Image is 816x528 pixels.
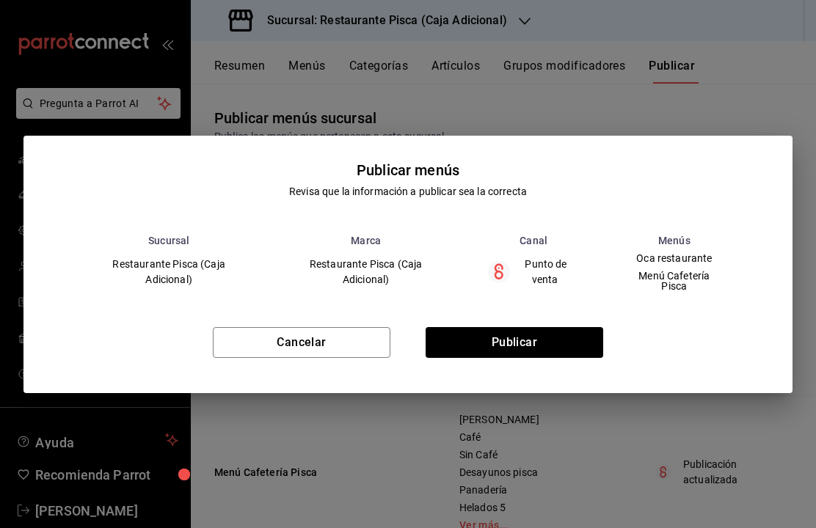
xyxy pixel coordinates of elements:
button: Publicar [426,327,603,358]
th: Marca [267,235,464,246]
button: Cancelar [213,327,390,358]
th: Menús [603,235,746,246]
td: Restaurante Pisca (Caja Adicional) [70,246,267,298]
th: Sucursal [70,235,267,246]
td: Restaurante Pisca (Caja Adicional) [267,246,464,298]
div: Revisa que la información a publicar sea la correcta [289,184,527,199]
th: Canal [465,235,603,246]
span: Menú Cafetería Pisca [627,271,721,291]
span: Oca restaurante [627,253,721,263]
div: Punto de venta [488,257,580,286]
div: Publicar menús [357,159,459,181]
